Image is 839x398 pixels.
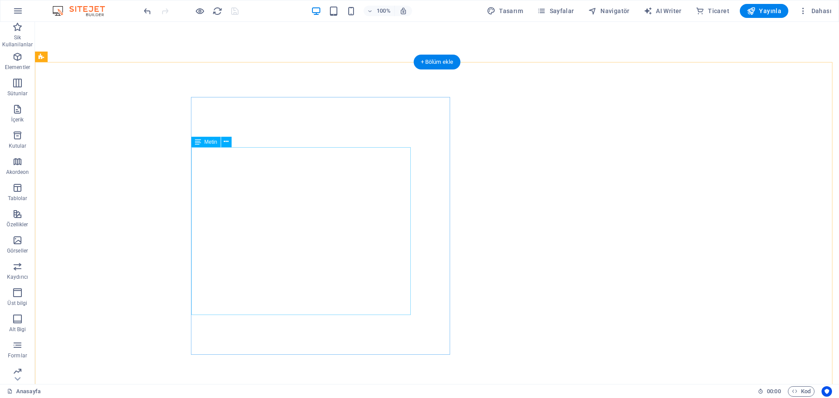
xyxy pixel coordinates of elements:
[747,7,781,15] span: Yayınla
[534,4,578,18] button: Sayfalar
[483,4,527,18] div: Tasarım (Ctrl+Alt+Y)
[487,7,523,15] span: Tasarım
[773,388,774,395] span: :
[640,4,685,18] button: AI Writer
[142,6,153,16] button: undo
[205,139,217,145] span: Metin
[142,6,153,16] i: Geri al: Menü öğelerini değiştir (Ctrl+Z)
[795,4,835,18] button: Dahası
[799,7,832,15] span: Dahası
[7,386,41,397] a: Seçimi iptal etmek için tıkla. Sayfaları açmak için çift tıkla
[8,352,27,359] p: Formlar
[758,386,781,397] h6: Oturum süresi
[212,6,222,16] button: reload
[788,386,815,397] button: Kod
[792,386,811,397] span: Kod
[7,221,28,228] p: Özellikler
[644,7,682,15] span: AI Writer
[696,7,729,15] span: Ticaret
[767,386,780,397] span: 00 00
[822,386,832,397] button: Usercentrics
[194,6,205,16] button: Ön izleme modundan çıkıp düzenlemeye devam etmek için buraya tıklayın
[50,6,116,16] img: Editor Logo
[537,7,574,15] span: Sayfalar
[7,273,28,280] p: Kaydırıcı
[6,169,29,176] p: Akordeon
[7,300,27,307] p: Üst bilgi
[7,247,28,254] p: Görseller
[5,64,30,71] p: Elementler
[9,142,27,149] p: Kutular
[414,55,461,69] div: + Bölüm ekle
[585,4,633,18] button: Navigatör
[692,4,733,18] button: Ticaret
[588,7,630,15] span: Navigatör
[212,6,222,16] i: Sayfayı yeniden yükleyin
[483,4,527,18] button: Tasarım
[11,116,24,123] p: İçerik
[740,4,788,18] button: Yayınla
[399,7,407,15] i: Yeniden boyutlandırmada yakınlaştırma düzeyini seçilen cihaza uyacak şekilde otomatik olarak ayarla.
[9,326,26,333] p: Alt Bigi
[7,90,28,97] p: Sütunlar
[364,6,395,16] button: 100%
[8,195,28,202] p: Tablolar
[377,6,391,16] h6: 100%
